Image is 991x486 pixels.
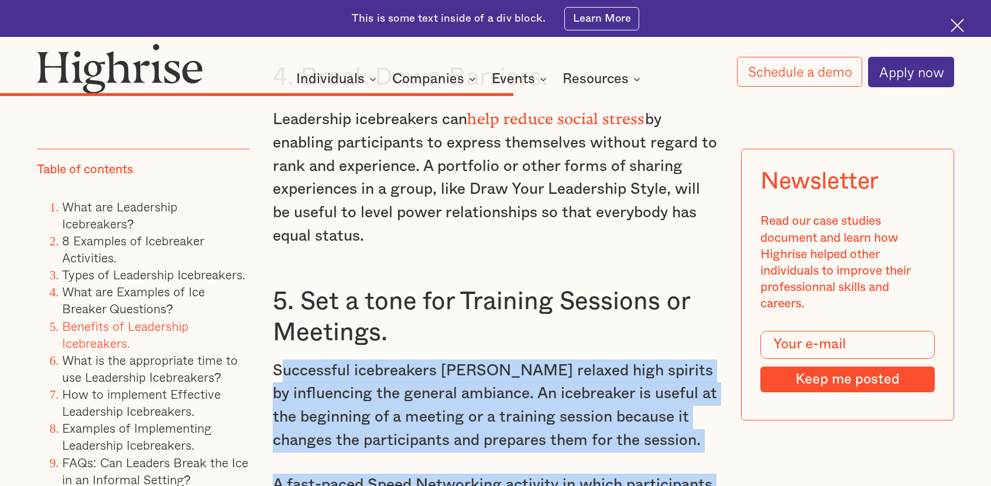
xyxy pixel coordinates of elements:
[760,213,935,312] div: Read our case studies document and learn how Highrise helped other individuals to improve their p...
[760,331,935,392] form: Modal Form
[492,72,535,86] div: Events
[62,350,238,386] a: What is the appropriate time to use Leadership Icebreakers?
[273,104,718,248] p: Leadership icebreakers can by enabling participants to express themselves without regard to rank ...
[392,72,479,86] div: Companies
[296,72,365,86] div: Individuals
[868,57,954,87] a: Apply now
[951,19,964,32] img: Cross icon
[37,162,133,178] div: Table of contents
[492,72,550,86] div: Events
[296,72,380,86] div: Individuals
[62,316,188,352] a: Benefits of Leadership Icebreakers.
[62,282,205,318] a: What are Examples of Ice Breaker Questions?
[563,72,629,86] div: Resources
[467,110,645,120] strong: help reduce social stress
[392,72,464,86] div: Companies
[760,331,935,359] input: Your e-mail
[564,7,640,30] a: Learn More
[563,72,644,86] div: Resources
[273,286,718,348] h3: 5. Set a tone for Training Sessions or Meetings.
[62,384,221,420] a: How to implement Effective Leadership Icebreakers.
[352,11,546,26] div: This is some text inside of a div block.
[37,43,203,94] img: Highrise logo
[737,57,862,87] a: Schedule a demo
[62,265,245,284] a: Types of Leadership Icebreakers.
[62,418,211,454] a: Examples of Implementing Leadership Icebreakers.
[62,197,177,233] a: What are Leadership Icebreakers?
[760,367,935,392] input: Keep me posted
[62,231,204,267] a: 8 Examples of Icebreaker Activities.
[760,168,879,195] div: Newsletter
[273,360,718,453] p: Successful icebreakers [PERSON_NAME] relaxed high spirits by influencing the general ambiance. An...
